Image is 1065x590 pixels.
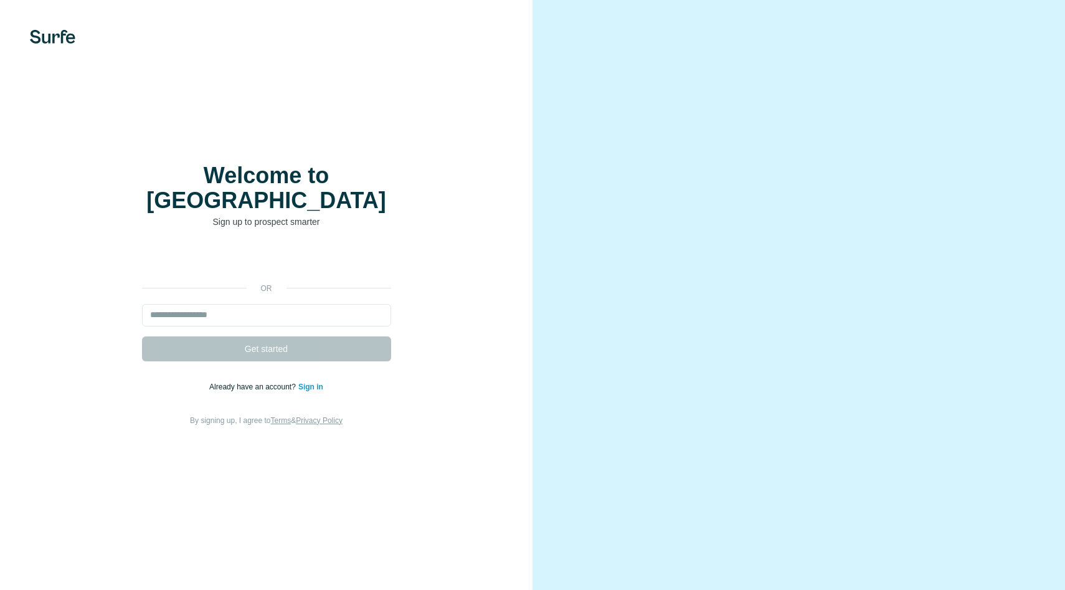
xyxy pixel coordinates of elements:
[136,247,397,274] iframe: Sign in with Google Button
[209,383,298,391] span: Already have an account?
[296,416,343,425] a: Privacy Policy
[142,163,391,213] h1: Welcome to [GEOGRAPHIC_DATA]
[142,216,391,228] p: Sign up to prospect smarter
[190,416,343,425] span: By signing up, I agree to &
[298,383,323,391] a: Sign in
[247,283,286,294] p: or
[271,416,291,425] a: Terms
[30,30,75,44] img: Surfe's logo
